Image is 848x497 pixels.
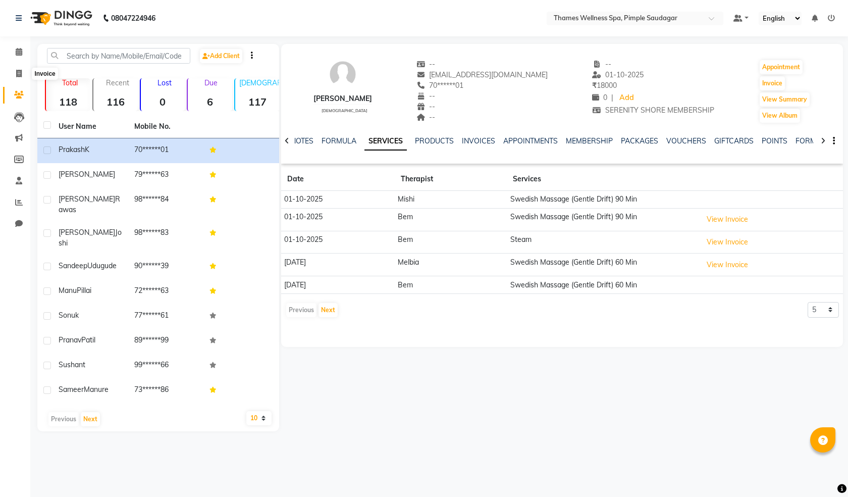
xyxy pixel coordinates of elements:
button: Next [319,303,338,317]
img: logo [26,4,95,32]
a: PRODUCTS [415,136,454,145]
td: Swedish Massage (Gentle Drift) 90 Min [507,191,699,209]
td: Bem [395,276,507,294]
a: Add Client [200,49,242,63]
span: Manu [59,286,77,295]
p: Recent [97,78,138,87]
td: Melbia [395,254,507,276]
button: View Invoice [702,234,753,250]
td: Bem [395,208,507,231]
span: -- [416,91,436,101]
input: Search by Name/Mobile/Email/Code [47,48,190,64]
iframe: chat widget [806,457,838,487]
strong: 116 [93,95,138,108]
button: View Album [760,109,800,123]
p: [DEMOGRAPHIC_DATA] [239,78,280,87]
button: Next [81,412,100,426]
span: [PERSON_NAME] [59,194,115,204]
th: Therapist [395,168,507,191]
span: Sushant [59,360,85,369]
span: Patil [81,335,95,344]
td: 01-10-2025 [281,208,395,231]
span: 0 [592,93,607,102]
strong: 118 [46,95,90,108]
span: | [611,92,613,103]
td: [DATE] [281,276,395,294]
td: Steam [507,231,699,254]
th: Date [281,168,395,191]
span: Pranav [59,335,81,344]
a: NOTES [291,136,313,145]
a: Add [617,91,635,105]
td: 01-10-2025 [281,191,395,209]
p: Lost [145,78,185,87]
a: GIFTCARDS [714,136,754,145]
a: PACKAGES [621,136,658,145]
img: avatar [328,59,358,89]
span: k [75,311,79,320]
span: Sandeep [59,261,87,270]
th: Services [507,168,699,191]
a: POINTS [762,136,787,145]
a: MEMBERSHIP [566,136,613,145]
span: [PERSON_NAME] [59,228,115,237]
td: Swedish Massage (Gentle Drift) 60 Min [507,276,699,294]
button: View Invoice [702,212,753,227]
td: Mishi [395,191,507,209]
div: [PERSON_NAME] [313,93,372,104]
strong: 117 [235,95,280,108]
td: Swedish Massage (Gentle Drift) 90 Min [507,208,699,231]
b: 08047224946 [111,4,155,32]
a: APPOINTMENTS [503,136,558,145]
span: -- [416,113,436,122]
button: Appointment [760,60,803,74]
span: SERENITY SHORE MEMBERSHIP [592,106,714,115]
span: K [85,145,89,154]
span: -- [416,102,436,111]
span: Sonu [59,311,75,320]
p: Due [190,78,232,87]
span: Manure [84,385,109,394]
div: Invoice [32,68,58,80]
span: -- [416,60,436,69]
strong: 0 [141,95,185,108]
span: Pillai [77,286,91,295]
button: Invoice [760,76,785,90]
span: [DEMOGRAPHIC_DATA] [322,108,367,113]
th: Mobile No. [128,115,204,138]
a: SERVICES [364,132,407,151]
a: INVOICES [462,136,495,145]
span: Udugude [87,261,117,270]
a: FORMULA [322,136,356,145]
strong: 6 [188,95,232,108]
span: 01-10-2025 [592,70,644,79]
span: [EMAIL_ADDRESS][DOMAIN_NAME] [416,70,548,79]
button: View Summary [760,92,810,107]
span: Sameer [59,385,84,394]
p: Total [50,78,90,87]
a: VOUCHERS [666,136,706,145]
td: Bem [395,231,507,254]
span: 18000 [592,81,617,90]
td: Swedish Massage (Gentle Drift) 60 Min [507,254,699,276]
td: [DATE] [281,254,395,276]
a: FORMS [796,136,821,145]
span: ₹ [592,81,597,90]
td: 01-10-2025 [281,231,395,254]
th: User Name [52,115,128,138]
span: [PERSON_NAME] [59,170,115,179]
button: View Invoice [702,257,753,273]
span: -- [592,60,611,69]
span: Prakash [59,145,85,154]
